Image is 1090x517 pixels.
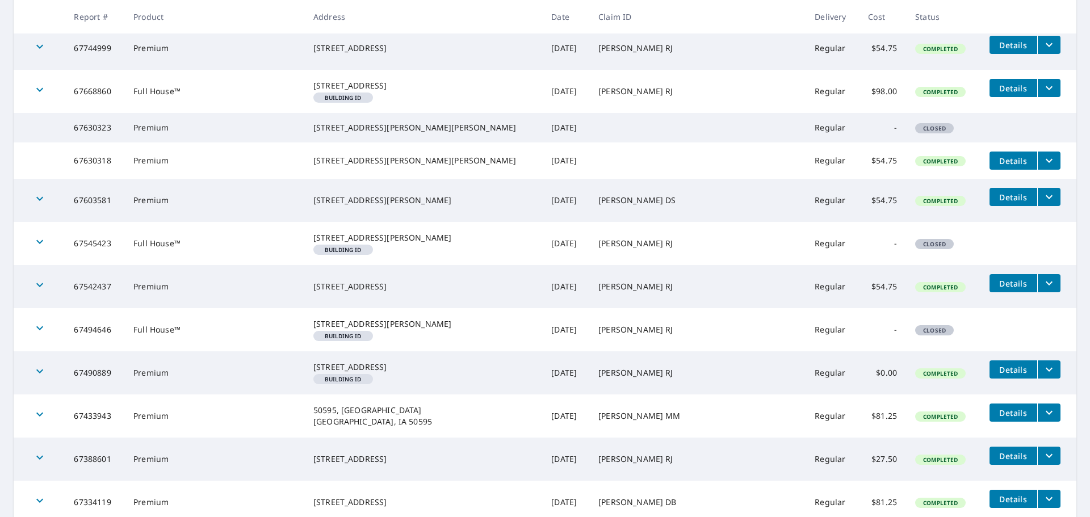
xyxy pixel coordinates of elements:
td: $54.75 [859,265,906,308]
td: Premium [124,179,304,222]
span: Completed [916,157,965,165]
td: Premium [124,27,304,70]
td: 67433943 [65,394,124,438]
button: detailsBtn-67744999 [990,36,1037,54]
td: 67545423 [65,222,124,265]
span: Completed [916,283,965,291]
em: Building ID [325,247,362,253]
span: Details [996,40,1030,51]
em: Building ID [325,376,362,382]
td: $27.50 [859,438,906,481]
div: [STREET_ADDRESS] [313,281,533,292]
td: [PERSON_NAME] RJ [589,70,806,113]
td: [DATE] [542,222,589,265]
td: Regular [806,222,859,265]
td: - [859,308,906,351]
td: Full House™ [124,222,304,265]
td: [PERSON_NAME] RJ [589,351,806,394]
button: filesDropdownBtn-67668860 [1037,79,1060,97]
div: [STREET_ADDRESS][PERSON_NAME] [313,318,533,330]
td: Full House™ [124,70,304,113]
button: detailsBtn-67603581 [990,188,1037,206]
span: Details [996,278,1030,289]
td: $54.75 [859,27,906,70]
td: [PERSON_NAME] RJ [589,27,806,70]
div: [STREET_ADDRESS] [313,453,533,465]
td: Premium [124,265,304,308]
button: detailsBtn-67630318 [990,152,1037,170]
td: Regular [806,70,859,113]
td: [DATE] [542,394,589,438]
td: [DATE] [542,351,589,394]
td: [DATE] [542,179,589,222]
span: Details [996,494,1030,505]
button: detailsBtn-67334119 [990,490,1037,508]
td: 67668860 [65,70,124,113]
button: filesDropdownBtn-67334119 [1037,490,1060,508]
td: [DATE] [542,308,589,351]
td: [PERSON_NAME] RJ [589,222,806,265]
div: [STREET_ADDRESS] [313,43,533,54]
td: 67490889 [65,351,124,394]
em: Building ID [325,333,362,339]
td: Regular [806,438,859,481]
button: filesDropdownBtn-67433943 [1037,403,1060,422]
td: 67542437 [65,265,124,308]
div: [STREET_ADDRESS][PERSON_NAME] [313,232,533,243]
td: Regular [806,308,859,351]
span: Details [996,407,1030,418]
span: Closed [916,326,953,334]
span: Completed [916,197,965,205]
td: [PERSON_NAME] RJ [589,438,806,481]
span: Completed [916,456,965,464]
td: $98.00 [859,70,906,113]
td: Regular [806,394,859,438]
td: Regular [806,142,859,179]
div: [STREET_ADDRESS][PERSON_NAME][PERSON_NAME] [313,122,533,133]
td: Regular [806,113,859,142]
button: detailsBtn-67490889 [990,360,1037,379]
td: Regular [806,27,859,70]
td: 67603581 [65,179,124,222]
div: [STREET_ADDRESS] [313,362,533,373]
td: 67630318 [65,142,124,179]
td: 67388601 [65,438,124,481]
td: [PERSON_NAME] RJ [589,308,806,351]
div: 50595, [GEOGRAPHIC_DATA] [GEOGRAPHIC_DATA], IA 50595 [313,405,533,427]
td: [DATE] [542,142,589,179]
span: Details [996,155,1030,166]
button: filesDropdownBtn-67744999 [1037,36,1060,54]
em: Building ID [325,95,362,100]
span: Completed [916,369,965,377]
td: Regular [806,351,859,394]
td: [DATE] [542,113,589,142]
button: filesDropdownBtn-67630318 [1037,152,1060,170]
td: $54.75 [859,142,906,179]
span: Details [996,451,1030,461]
td: $81.25 [859,394,906,438]
td: Regular [806,179,859,222]
td: [DATE] [542,438,589,481]
td: Premium [124,394,304,438]
td: [DATE] [542,70,589,113]
span: Completed [916,413,965,421]
div: [STREET_ADDRESS][PERSON_NAME][PERSON_NAME] [313,155,533,166]
span: Details [996,192,1030,203]
td: 67494646 [65,308,124,351]
td: $54.75 [859,179,906,222]
td: 67630323 [65,113,124,142]
td: Premium [124,142,304,179]
button: detailsBtn-67668860 [990,79,1037,97]
span: Closed [916,124,953,132]
td: [PERSON_NAME] MM [589,394,806,438]
td: - [859,113,906,142]
td: - [859,222,906,265]
td: Premium [124,438,304,481]
td: [DATE] [542,27,589,70]
td: [PERSON_NAME] DS [589,179,806,222]
td: 67744999 [65,27,124,70]
div: [STREET_ADDRESS] [313,80,533,91]
button: detailsBtn-67388601 [990,447,1037,465]
button: filesDropdownBtn-67388601 [1037,447,1060,465]
div: [STREET_ADDRESS][PERSON_NAME] [313,195,533,206]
